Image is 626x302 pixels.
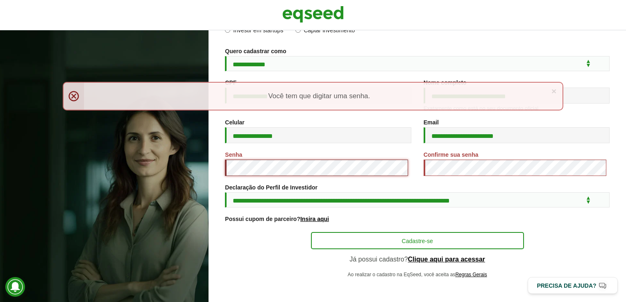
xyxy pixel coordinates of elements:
[225,119,244,125] label: Celular
[455,272,487,277] a: Regras Gerais
[225,27,230,33] input: Investir em startups
[225,48,286,54] label: Quero cadastrar como
[408,256,485,263] a: Clique aqui para acessar
[225,27,283,36] label: Investir em startups
[63,82,563,110] div: Você tem que digitar uma senha.
[311,255,524,263] p: Já possui cadastro?
[282,4,344,25] img: EqSeed Logo
[225,152,242,158] label: Senha
[311,232,524,249] button: Cadastre-se
[225,216,329,222] label: Possui cupom de parceiro?
[225,185,318,190] label: Declaração do Perfil de Investidor
[551,87,556,95] a: ×
[295,27,301,33] input: Captar investimento
[295,27,355,36] label: Captar investimento
[311,272,524,277] p: Ao realizar o cadastro na EqSeed, você aceita as
[225,80,236,86] label: CPF
[424,119,439,125] label: Email
[424,152,479,158] label: Confirme sua senha
[424,80,467,86] label: Nome completo
[300,216,329,222] a: Insira aqui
